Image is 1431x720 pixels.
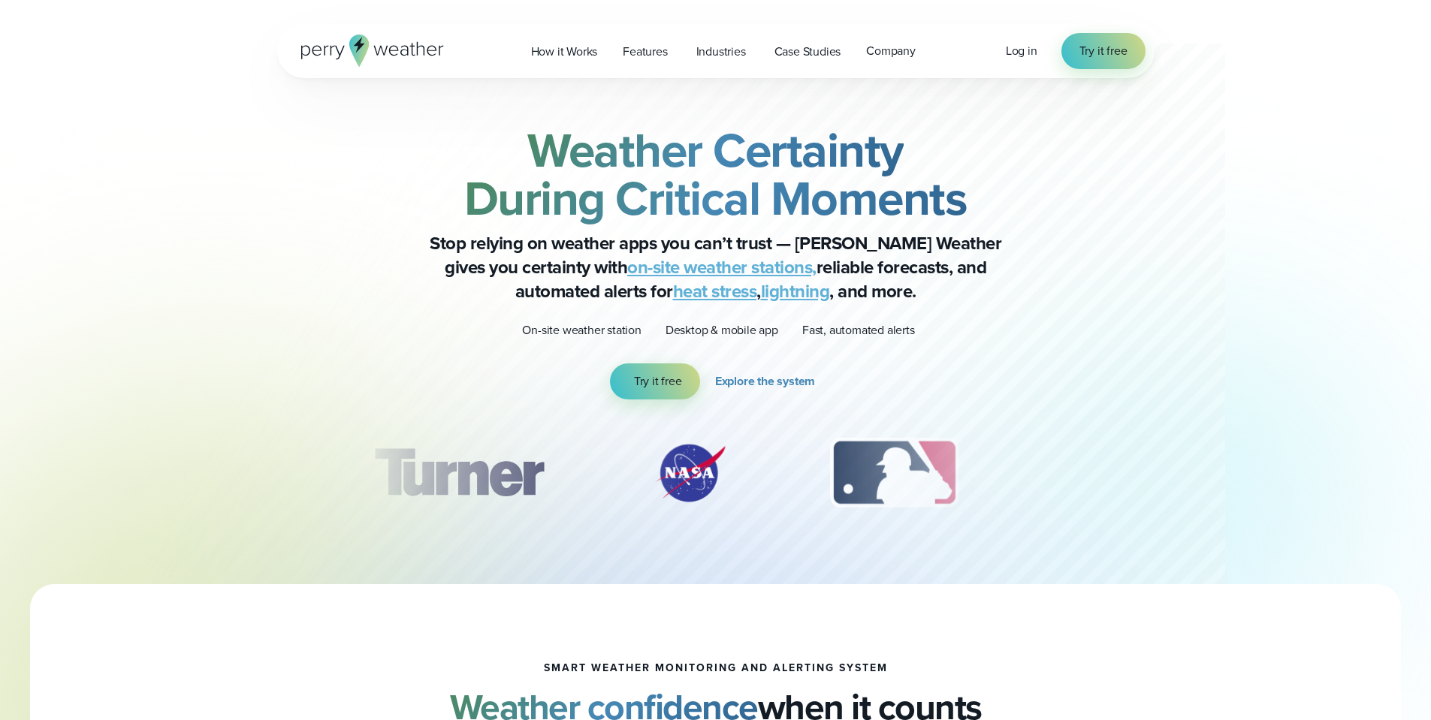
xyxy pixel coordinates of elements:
span: Industries [696,43,746,61]
img: MLB.svg [815,435,974,511]
img: NASA.svg [638,435,743,511]
div: 4 of 12 [1046,435,1166,511]
div: slideshow [352,435,1079,518]
a: Explore the system [715,363,821,399]
a: heat stress [673,278,757,305]
img: PGA.svg [1046,435,1166,511]
a: Try it free [610,363,700,399]
strong: Weather Certainty During Critical Moments [464,115,968,233]
p: On-site weather station [522,321,641,339]
a: Case Studies [762,36,854,67]
div: 2 of 12 [638,435,743,511]
span: Try it free [1079,42,1128,60]
a: How it Works [518,36,611,67]
p: Fast, automated alerts [802,321,915,339]
span: Case Studies [774,43,841,61]
span: Company [866,42,916,60]
div: 3 of 12 [815,435,974,511]
div: 1 of 12 [352,435,565,511]
h1: smart weather monitoring and alerting system [544,662,888,674]
img: Turner-Construction_1.svg [352,435,565,511]
p: Stop relying on weather apps you can’t trust — [PERSON_NAME] Weather gives you certainty with rel... [415,231,1016,303]
a: on-site weather stations, [627,254,817,281]
span: How it Works [531,43,598,61]
a: lightning [761,278,830,305]
span: Explore the system [715,372,815,390]
p: Desktop & mobile app [666,321,778,339]
a: Try it free [1061,33,1146,69]
span: Log in [1006,42,1037,59]
span: Features [623,43,667,61]
span: Try it free [634,372,682,390]
a: Log in [1006,42,1037,60]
